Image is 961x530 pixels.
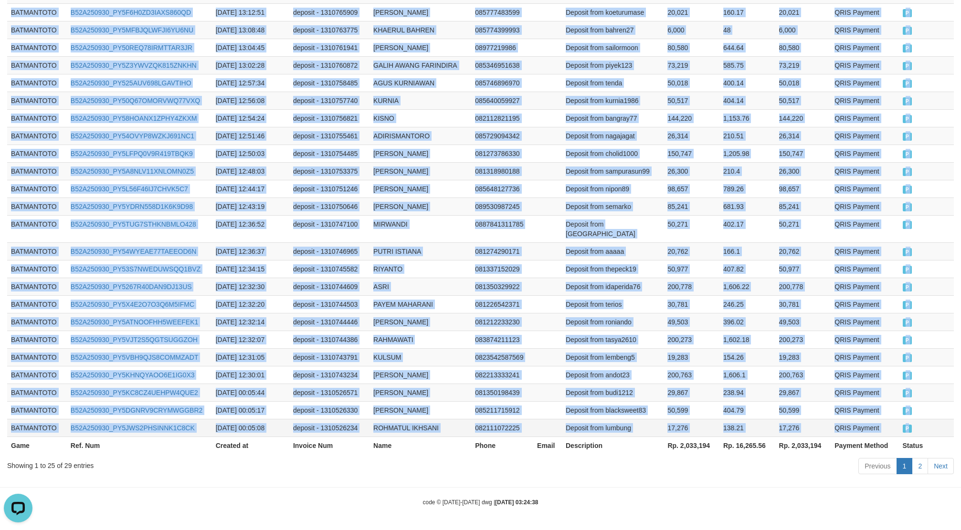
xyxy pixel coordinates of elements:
[289,39,370,56] td: deposit - 1310761941
[7,366,67,384] td: BATMANTOTO
[831,401,898,419] td: QRIS Payment
[664,145,719,162] td: 150,747
[664,3,719,21] td: 20,021
[370,127,471,145] td: ADIRISMANTORO
[212,109,289,127] td: [DATE] 12:54:24
[831,39,898,56] td: QRIS Payment
[289,56,370,74] td: deposit - 1310760872
[562,366,664,384] td: Deposit from andot23
[71,336,198,343] a: B52A250930_PY5VJT2S5QGTSUGGZOH
[903,301,912,309] span: PAID
[71,132,194,140] a: B52A250930_PY54OVYP8WZKJ691NC1
[71,248,197,255] a: B52A250930_PY54WYEAE77TAEEOD6N
[775,56,831,74] td: 73,219
[719,295,775,313] td: 246.25
[719,162,775,180] td: 210.4
[370,384,471,401] td: [PERSON_NAME]
[831,215,898,242] td: QRIS Payment
[370,215,471,242] td: MIRWANDI
[903,133,912,141] span: PAID
[858,458,897,474] a: Previous
[71,62,197,69] a: B52A250930_PY5Z3YWVZQK815ZNKHN
[471,92,533,109] td: 085640059927
[719,278,775,295] td: 1,606.22
[212,348,289,366] td: [DATE] 12:31:05
[719,242,775,260] td: 166.1
[562,74,664,92] td: Deposit from tenda
[7,313,67,331] td: BATMANTOTO
[719,21,775,39] td: 48
[903,203,912,211] span: PAID
[912,458,928,474] a: 2
[212,92,289,109] td: [DATE] 12:56:08
[562,197,664,215] td: Deposit from semarko
[471,348,533,366] td: 0823542587569
[903,9,912,17] span: PAID
[212,295,289,313] td: [DATE] 12:32:20
[289,242,370,260] td: deposit - 1310746965
[831,384,898,401] td: QRIS Payment
[212,384,289,401] td: [DATE] 00:05:44
[7,74,67,92] td: BATMANTOTO
[903,407,912,415] span: PAID
[370,278,471,295] td: ASRI
[775,260,831,278] td: 50,977
[719,419,775,436] td: 138.21
[289,180,370,197] td: deposit - 1310751246
[289,436,370,454] th: Invoice Num
[664,384,719,401] td: 29,867
[212,419,289,436] td: [DATE] 00:05:08
[664,366,719,384] td: 200,763
[212,366,289,384] td: [DATE] 12:30:01
[370,145,471,162] td: [PERSON_NAME]
[289,127,370,145] td: deposit - 1310755461
[212,242,289,260] td: [DATE] 12:36:37
[71,318,198,326] a: B52A250930_PY5ATNOOFHH5WEEFEK1
[370,74,471,92] td: AGUS KURNIAWAN
[471,331,533,348] td: 083874211123
[719,366,775,384] td: 1,606.1
[289,278,370,295] td: deposit - 1310744609
[289,3,370,21] td: deposit - 1310765909
[471,56,533,74] td: 085346951638
[903,425,912,433] span: PAID
[370,56,471,74] td: GALIH AWANG FARINDIRA
[471,127,533,145] td: 085729094342
[7,162,67,180] td: BATMANTOTO
[370,180,471,197] td: [PERSON_NAME]
[370,21,471,39] td: KHAERUL BAHREN
[562,278,664,295] td: Deposit from idaperida76
[562,21,664,39] td: Deposit from bahren27
[903,319,912,327] span: PAID
[471,215,533,242] td: 0887841311785
[903,150,912,158] span: PAID
[212,56,289,74] td: [DATE] 13:02:28
[719,56,775,74] td: 585.75
[289,260,370,278] td: deposit - 1310745582
[471,313,533,331] td: 081212233230
[7,197,67,215] td: BATMANTOTO
[289,162,370,180] td: deposit - 1310753375
[471,180,533,197] td: 085648127736
[370,109,471,127] td: KISNO
[562,348,664,366] td: Deposit from lembeng5
[7,295,67,313] td: BATMANTOTO
[831,3,898,21] td: QRIS Payment
[903,283,912,291] span: PAID
[370,419,471,436] td: ROHMATUL IKHSANI
[212,3,289,21] td: [DATE] 13:12:51
[370,331,471,348] td: RAHMAWATI
[289,419,370,436] td: deposit - 1310526234
[7,127,67,145] td: BATMANTOTO
[370,295,471,313] td: PAYEM MAHARANI
[775,109,831,127] td: 144,220
[212,21,289,39] td: [DATE] 13:08:48
[71,283,192,291] a: B52A250930_PY5267R40DAN9DJ13US
[7,21,67,39] td: BATMANTOTO
[7,331,67,348] td: BATMANTOTO
[775,74,831,92] td: 50,018
[903,80,912,88] span: PAID
[831,278,898,295] td: QRIS Payment
[903,221,912,229] span: PAID
[71,371,195,379] a: B52A250930_PY5KHNQYAOO6E1IG0X3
